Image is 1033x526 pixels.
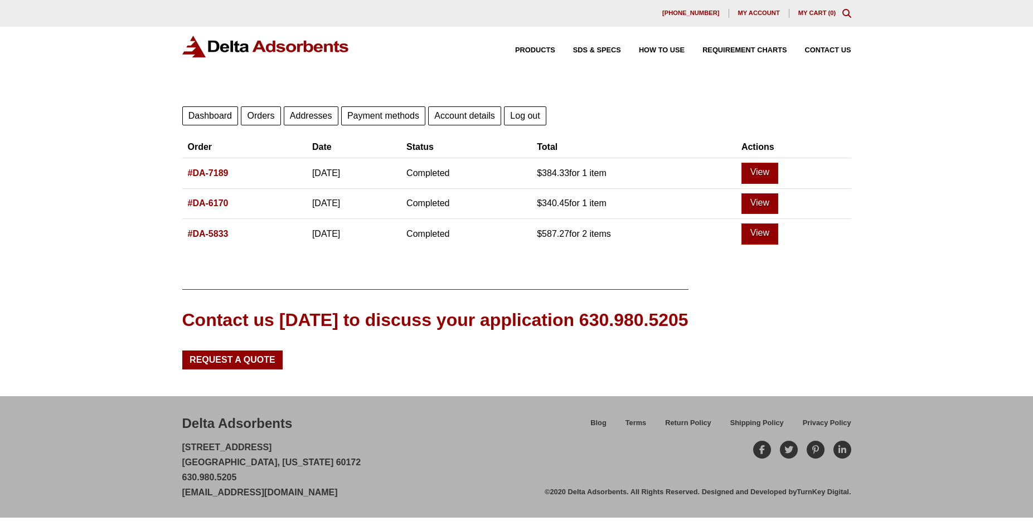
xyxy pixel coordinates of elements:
[537,142,557,152] span: Total
[741,142,774,152] span: Actions
[504,106,546,125] a: Log out
[573,47,621,54] span: SDS & SPECS
[531,219,736,249] td: for 2 items
[182,308,688,333] div: Contact us [DATE] to discuss your application 630.980.5205
[531,188,736,219] td: for 1 item
[639,47,685,54] span: How to Use
[842,9,851,18] div: Toggle Modal Content
[653,9,729,18] a: [PHONE_NUMBER]
[182,350,283,369] a: Request a Quote
[537,229,569,238] span: 587.27
[741,193,778,215] a: View order DA-6170
[531,158,736,189] td: for 1 item
[685,47,787,54] a: Requirement Charts
[182,488,338,497] a: [EMAIL_ADDRESS][DOMAIN_NAME]
[537,198,542,208] span: $
[188,168,229,178] a: View order number DA-7189
[741,163,778,184] a: View order DA-7189
[537,229,542,238] span: $
[729,9,789,18] a: My account
[312,168,340,178] time: [DATE]
[190,355,275,364] span: Request a Quote
[581,417,615,436] a: Blog
[515,47,555,54] span: Products
[401,219,531,249] td: Completed
[741,223,778,245] a: View order DA-5833
[284,106,338,125] a: Addresses
[805,47,851,54] span: Contact Us
[537,198,569,208] span: 340.45
[182,440,361,500] p: [STREET_ADDRESS] [GEOGRAPHIC_DATA], [US_STATE] 60172 630.980.5205
[625,420,646,427] span: Terms
[341,106,425,125] a: Payment methods
[182,106,239,125] a: Dashboard
[188,198,229,208] a: View order number DA-6170
[188,229,229,238] a: View order number DA-5833
[830,9,833,16] span: 0
[662,10,720,16] span: [PHONE_NUMBER]
[721,417,793,436] a: Shipping Policy
[590,420,606,427] span: Blog
[401,158,531,189] td: Completed
[798,9,836,16] a: My Cart (0)
[312,142,332,152] span: Date
[730,420,784,427] span: Shipping Policy
[188,142,212,152] span: Order
[702,47,787,54] span: Requirement Charts
[537,168,542,178] span: $
[401,188,531,219] td: Completed
[545,487,851,497] div: ©2020 Delta Adsorbents. All Rights Reserved. Designed and Developed by .
[312,198,340,208] time: [DATE]
[182,414,293,433] div: Delta Adsorbents
[621,47,685,54] a: How to Use
[406,142,434,152] span: Status
[656,417,721,436] a: Return Policy
[537,168,569,178] span: 384.33
[738,10,780,16] span: My account
[616,417,656,436] a: Terms
[797,488,849,496] a: TurnKey Digital
[787,47,851,54] a: Contact Us
[793,417,851,436] a: Privacy Policy
[555,47,621,54] a: SDS & SPECS
[497,47,555,54] a: Products
[312,229,340,238] time: [DATE]
[665,420,711,427] span: Return Policy
[803,420,851,427] span: Privacy Policy
[182,104,851,125] nav: Account pages
[182,36,350,57] img: Delta Adsorbents
[428,106,501,125] a: Account details
[241,106,280,125] a: Orders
